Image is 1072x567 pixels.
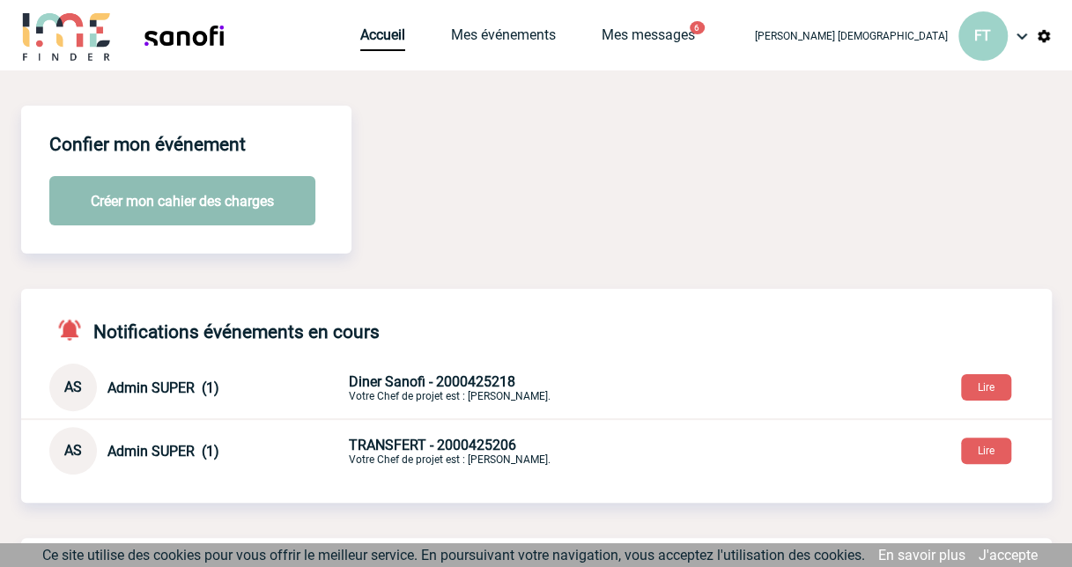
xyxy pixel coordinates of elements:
[64,379,82,395] span: AS
[360,26,405,51] a: Accueil
[961,374,1011,401] button: Lire
[49,134,246,155] h4: Confier mon événement
[64,442,82,459] span: AS
[21,11,113,61] img: IME-Finder
[349,437,763,466] p: Votre Chef de projet est : [PERSON_NAME].
[947,378,1025,394] a: Lire
[49,427,345,475] div: Conversation privée : Client - Agence
[690,21,705,34] button: 6
[878,547,965,563] a: En savoir plus
[49,378,763,394] a: AS Admin SUPER (1) Diner Sanofi - 2000425218Votre Chef de projet est : [PERSON_NAME].
[49,364,345,411] div: Conversation privée : Client - Agence
[49,176,315,225] button: Créer mon cahier des charges
[49,441,763,458] a: AS Admin SUPER (1) TRANSFERT - 2000425206Votre Chef de projet est : [PERSON_NAME].
[755,30,948,42] span: [PERSON_NAME] [DEMOGRAPHIC_DATA]
[349,373,763,402] p: Votre Chef de projet est : [PERSON_NAME].
[947,441,1025,458] a: Lire
[979,547,1038,563] a: J'accepte
[974,27,991,44] span: FT
[349,437,516,453] span: TRANSFERT - 2000425206
[42,547,865,563] span: Ce site utilise des cookies pour vous offrir le meilleur service. En poursuivant votre navigation...
[49,317,380,342] h4: Notifications événements en cours
[451,26,556,51] a: Mes événements
[56,317,93,342] img: notifications-active-24-px-r.png
[349,373,515,390] span: Diner Sanofi - 2000425218
[602,26,695,51] a: Mes messages
[961,438,1011,464] button: Lire
[107,379,219,396] span: Admin SUPER (1)
[107,443,219,460] span: Admin SUPER (1)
